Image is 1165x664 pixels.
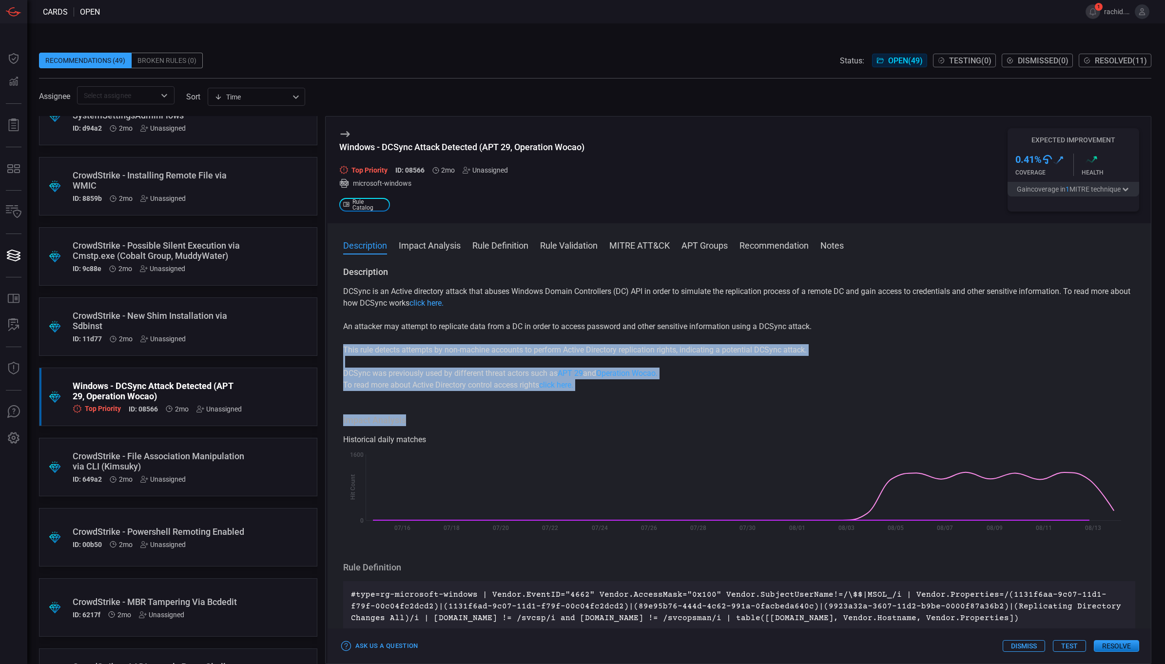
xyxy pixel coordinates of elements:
button: Open [157,89,171,102]
div: Unassigned [463,166,508,174]
span: Testing ( 0 ) [949,56,991,65]
p: DCSync is an Active directory attack that abuses Windows Domain Controllers (DC) API in order to ... [343,286,1136,309]
button: APT Groups [681,239,728,251]
div: Historical daily matches [343,434,1136,446]
button: MITRE - Detection Posture [2,157,25,180]
div: CrowdStrike - File Association Manipulation via CLI (Kimsuky) [73,451,247,471]
button: Dismissed(0) [1002,54,1073,67]
span: Aug 19, 2025 5:24 AM [441,166,455,174]
h5: ID: 08566 [129,405,158,413]
div: Unassigned [140,124,186,132]
button: Threat Intelligence [2,357,25,380]
span: Assignee [39,92,70,101]
div: Coverage [1015,169,1073,176]
button: Resolve [1094,640,1139,652]
button: Cards [2,244,25,267]
h5: ID: 8859b [73,195,102,202]
span: Resolved ( 11 ) [1095,56,1147,65]
div: CrowdStrike - New Shim Installation via Sdbinst [73,311,247,331]
span: open [80,7,100,17]
text: 08/11 [1035,525,1051,531]
h3: Rule Definition [343,562,1136,573]
text: 08/01 [789,525,805,531]
button: Notes [820,239,844,251]
h5: Expected Improvement [1008,136,1139,144]
text: 07/16 [394,525,410,531]
h5: ID: 9c88e [73,265,101,273]
span: Aug 19, 2025 5:24 AM [119,195,133,202]
div: Unassigned [140,265,185,273]
div: Unassigned [139,611,184,619]
h3: 0.41 % [1015,154,1042,165]
h5: ID: 649a2 [73,475,102,483]
button: Open(49) [872,54,927,67]
div: microsoft-windows [339,178,584,188]
h5: ID: 00b50 [73,541,102,548]
span: Aug 12, 2025 4:52 AM [119,541,133,548]
div: Unassigned [140,475,186,483]
text: 07/26 [641,525,657,531]
button: Reports [2,114,25,137]
span: Dismissed ( 0 ) [1018,56,1068,65]
text: 07/18 [443,525,459,531]
button: Description [343,239,387,251]
text: 07/28 [690,525,706,531]
span: 1 [1095,3,1103,11]
button: 1 [1086,4,1100,19]
div: Health [1082,169,1140,176]
span: rachid.gottih [1104,8,1131,16]
label: sort [186,92,200,101]
div: CrowdStrike - Possible Silent Execution via Cmstp.exe (Cobalt Group, MuddyWater) [73,240,247,261]
text: 08/13 [1085,525,1101,531]
button: MITRE ATT&CK [609,239,670,251]
button: Dashboard [2,47,25,70]
span: Aug 12, 2025 4:52 AM [117,611,131,619]
p: An attacker may attempt to replicate data from a DC in order to access password and other sensiti... [343,321,1136,332]
text: 0 [360,517,364,524]
h3: Description [343,266,1136,278]
a: click here. [539,380,573,390]
h3: Impact Analysis [343,414,1136,426]
div: Top Priority [339,165,388,175]
button: Dismiss [1003,640,1045,652]
span: 1 [1066,185,1069,193]
button: Detections [2,70,25,94]
button: Gaincoverage in1MITRE technique [1008,182,1139,196]
a: Operation Wocao. [596,369,658,378]
text: 08/09 [986,525,1002,531]
button: Inventory [2,200,25,224]
button: Rule Definition [472,239,528,251]
text: 08/03 [838,525,854,531]
button: Rule Validation [540,239,598,251]
text: Hit Count [349,475,356,500]
div: Unassigned [196,405,242,413]
button: Impact Analysis [399,239,461,251]
text: 07/22 [542,525,558,531]
text: 08/07 [937,525,953,531]
text: 07/24 [591,525,607,531]
text: 07/30 [739,525,756,531]
span: Rule Catalog [352,199,386,211]
text: 08/05 [888,525,904,531]
button: Recommendation [739,239,809,251]
p: To read more about Active Directory control access rights [343,379,1136,391]
div: Windows - DCSync Attack Detected (APT 29, Operation Wocao) [73,381,247,401]
span: Aug 19, 2025 5:24 AM [175,405,189,413]
h5: ID: d94a2 [73,124,102,132]
button: Resolved(11) [1079,54,1151,67]
div: Recommendations (49) [39,53,132,68]
h5: ID: 11d77 [73,335,102,343]
a: APT 29 [558,369,583,378]
button: Test [1053,640,1086,652]
input: Select assignee [80,89,155,101]
div: Broken Rules (0) [132,53,203,68]
p: This rule detects attempts by non-machine accounts to perform Active Directory replication rights... [343,344,1136,356]
button: ALERT ANALYSIS [2,313,25,337]
span: Aug 19, 2025 5:24 AM [119,335,133,343]
span: Status: [840,56,864,65]
span: Aug 19, 2025 5:24 AM [118,265,132,273]
span: Open ( 49 ) [888,56,923,65]
p: DCSync was previously used by different threat actors such as and [343,368,1136,379]
h5: ID: 08566 [395,166,425,175]
div: Unassigned [140,541,186,548]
